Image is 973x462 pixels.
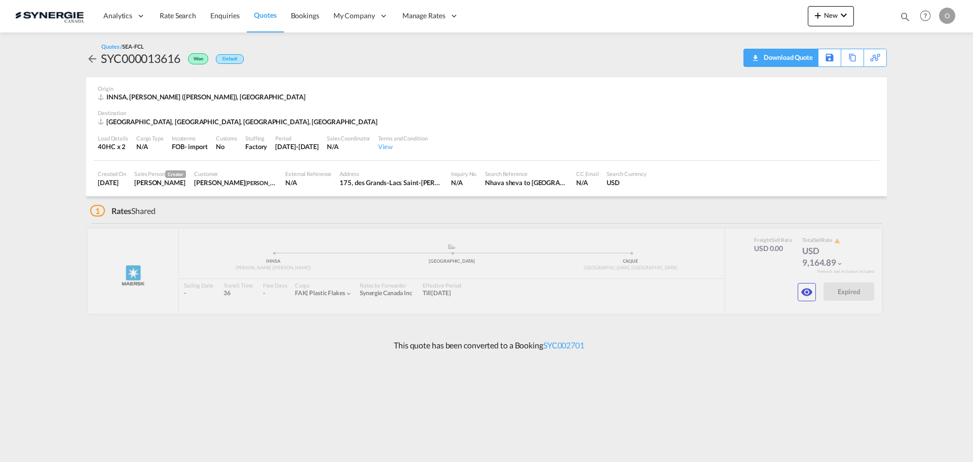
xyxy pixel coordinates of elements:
div: Quote PDF is not available at this time [749,49,813,65]
div: N/A [451,178,477,187]
div: Address [340,170,443,177]
div: No [216,142,237,151]
md-icon: icon-chevron-down [838,9,850,21]
div: CC Email [576,170,598,177]
span: Help [917,7,934,24]
div: Incoterms [172,134,208,142]
div: Download Quote [761,49,813,65]
span: 1 [90,205,105,217]
img: 1f56c880d42311ef80fc7dca854c8e59.png [15,5,84,27]
div: Terms and Condition [378,134,427,142]
div: Created On [98,170,126,177]
div: Default [216,54,244,64]
span: My Company [333,11,375,21]
button: icon-plus 400-fgNewicon-chevron-down [808,6,854,26]
div: 175, des Grands-Lacs Saint-Augustin-de-Desmaures (Québec) Canada G3A 2K8 [340,178,443,187]
span: Quotes [254,11,276,19]
div: 8 Aug 2025 [275,142,319,151]
div: O [939,8,955,24]
div: N/A [136,142,164,151]
div: icon-magnify [900,11,911,26]
div: - import [184,142,208,151]
div: Destination [98,109,875,117]
div: Quotes /SEA-FCL [101,43,144,50]
span: Won [194,56,206,65]
div: Search Reference [485,170,568,177]
span: Manage Rates [402,11,445,21]
p: This quote has been converted to a Booking [389,340,584,351]
span: Bookings [291,11,319,20]
div: FOB [172,142,184,151]
div: Help [917,7,939,25]
span: Rate Search [160,11,196,20]
span: Rates [111,206,132,216]
md-icon: icon-eye [801,286,813,298]
div: Customer [194,170,277,177]
div: USD [607,178,647,187]
div: David Paquet [194,178,277,187]
div: N/A [327,142,370,151]
div: Won [180,50,211,66]
md-icon: icon-arrow-left [86,53,98,65]
div: Nhava sheva to Montreal [485,178,568,187]
span: INNSA, [PERSON_NAME] ([PERSON_NAME]), [GEOGRAPHIC_DATA] [106,93,306,101]
div: N/A [576,178,598,187]
md-icon: icon-magnify [900,11,911,22]
span: [PERSON_NAME] [245,179,288,187]
md-icon: icon-download [749,51,761,58]
div: Search Currency [607,170,647,177]
div: Load Details [98,134,128,142]
span: New [812,11,850,19]
md-icon: icon-plus 400-fg [812,9,824,21]
button: icon-eye [798,283,816,301]
div: icon-arrow-left [86,50,101,66]
div: 29 Jul 2025 [98,178,126,187]
div: Download Quote [749,49,813,65]
div: Stuffing [245,134,267,142]
span: Creator [165,170,186,178]
div: SYC000013616 [101,50,180,66]
div: N/A [285,178,331,187]
span: Analytics [103,11,132,21]
div: Inquiry No. [451,170,477,177]
div: Cargo Type [136,134,164,142]
div: CAQUE, Quebec City, QC, Americas [98,117,380,126]
div: INNSA, Jawaharlal Nehru (Nhava Sheva), Asia Pacific [98,92,308,101]
div: Factory Stuffing [245,142,267,151]
div: Sales Coordinator [327,134,370,142]
span: SEA-FCL [122,43,143,50]
div: View [378,142,427,151]
div: Origin [98,85,875,92]
div: Save As Template [818,49,841,66]
div: Rosa Ho [134,178,186,187]
div: Customs [216,134,237,142]
div: Period [275,134,319,142]
div: External Reference [285,170,331,177]
a: SYC002701 [543,340,584,350]
div: Shared [90,205,156,217]
div: Sales Person [134,170,186,178]
div: 40HC x 2 [98,142,128,151]
span: Enquiries [210,11,240,20]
